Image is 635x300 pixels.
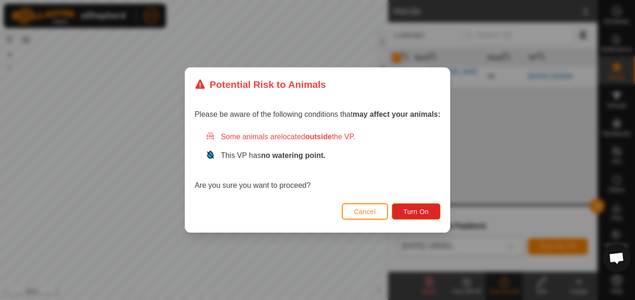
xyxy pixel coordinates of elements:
div: Some animals are [206,131,440,143]
span: Turn On [404,208,429,215]
a: Open chat [603,244,631,272]
button: Turn On [392,203,440,220]
button: Cancel [342,203,388,220]
strong: no watering point. [261,151,325,159]
span: Cancel [354,208,376,215]
div: Potential Risk to Animals [195,77,326,92]
span: located the VP. [281,133,355,141]
strong: outside [305,133,332,141]
span: Please be aware of the following conditions that [195,110,440,118]
span: This VP has [221,151,325,159]
strong: may affect your animals: [353,110,440,118]
div: Are you sure you want to proceed? [195,131,440,191]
